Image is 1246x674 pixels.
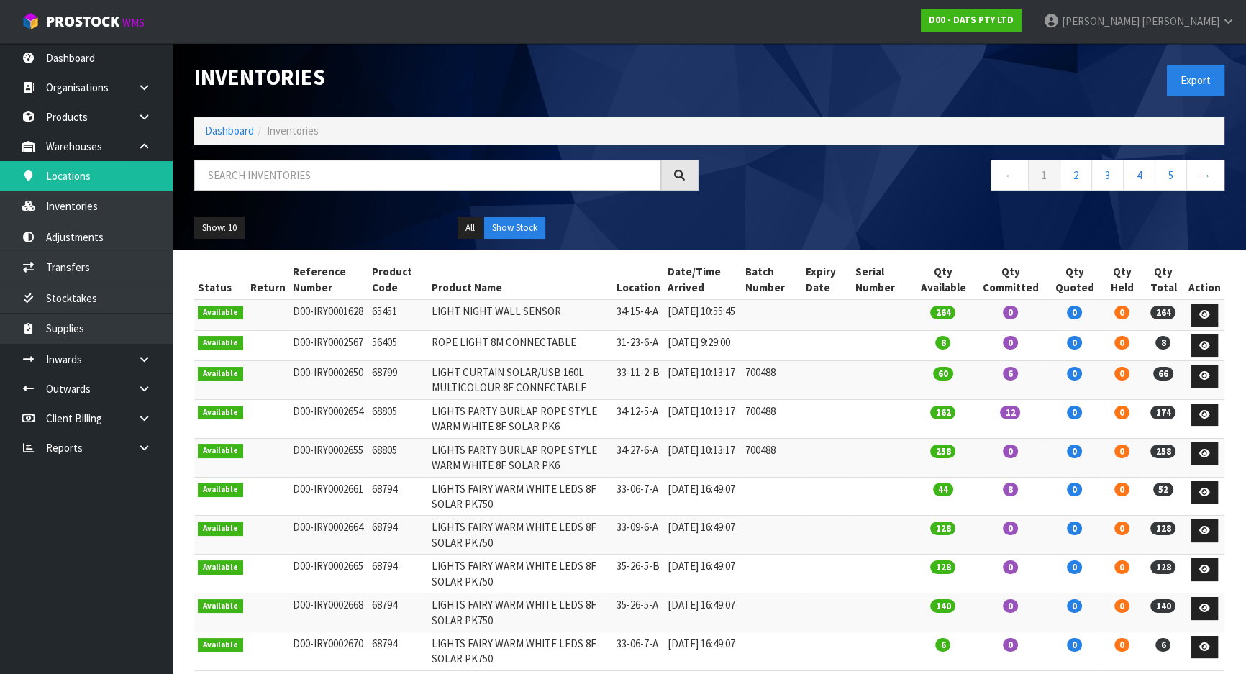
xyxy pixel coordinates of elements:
[484,217,545,240] button: Show Stock
[368,361,427,400] td: 68799
[1003,336,1018,350] span: 0
[933,367,953,381] span: 60
[1123,160,1155,191] a: 4
[742,399,802,438] td: 700488
[974,260,1047,299] th: Qty Committed
[1150,599,1175,613] span: 140
[664,632,742,670] td: [DATE] 16:49:07
[1102,260,1142,299] th: Qty Held
[613,438,664,477] td: 34-27-6-A
[664,555,742,593] td: [DATE] 16:49:07
[1003,560,1018,574] span: 0
[802,260,852,299] th: Expiry Date
[1003,599,1018,613] span: 0
[1150,445,1175,458] span: 258
[1153,483,1173,496] span: 52
[289,330,368,361] td: D00-IRY0002567
[289,516,368,555] td: D00-IRY0002664
[613,516,664,555] td: 33-09-6-A
[428,477,613,516] td: LIGHTS FAIRY WARM WHITE LEDS 8F SOLAR PK750
[1142,14,1219,28] span: [PERSON_NAME]
[428,260,613,299] th: Product Name
[198,336,243,350] span: Available
[664,361,742,400] td: [DATE] 10:13:17
[930,599,955,613] span: 140
[1155,336,1170,350] span: 8
[930,445,955,458] span: 258
[289,260,368,299] th: Reference Number
[198,599,243,614] span: Available
[122,16,145,29] small: WMS
[428,361,613,400] td: LIGHT CURTAIN SOLAR/USB 160L MULTICOLOUR 8F CONNECTABLE
[428,299,613,330] td: LIGHT NIGHT WALL SENSOR
[613,477,664,516] td: 33-06-7-A
[912,260,974,299] th: Qty Available
[247,260,289,299] th: Return
[664,399,742,438] td: [DATE] 10:13:17
[428,555,613,593] td: LIGHTS FAIRY WARM WHITE LEDS 8F SOLAR PK750
[613,260,664,299] th: Location
[289,593,368,632] td: D00-IRY0002668
[1155,160,1187,191] a: 5
[1067,336,1082,350] span: 0
[1114,638,1129,652] span: 0
[720,160,1224,195] nav: Page navigation
[1114,599,1129,613] span: 0
[613,399,664,438] td: 34-12-5-A
[991,160,1029,191] a: ←
[1167,65,1224,96] button: Export
[929,14,1014,26] strong: D00 - DATS PTY LTD
[198,306,243,320] span: Available
[198,406,243,420] span: Available
[428,593,613,632] td: LIGHTS FAIRY WARM WHITE LEDS 8F SOLAR PK750
[368,632,427,670] td: 68794
[1003,445,1018,458] span: 0
[1067,560,1082,574] span: 0
[368,330,427,361] td: 56405
[664,260,742,299] th: Date/Time Arrived
[930,560,955,574] span: 128
[1067,406,1082,419] span: 0
[368,399,427,438] td: 68805
[1067,367,1082,381] span: 0
[198,483,243,497] span: Available
[428,438,613,477] td: LIGHTS PARTY BURLAP ROPE STYLE WARM WHITE 8F SOLAR PK6
[289,399,368,438] td: D00-IRY0002654
[205,124,254,137] a: Dashboard
[289,299,368,330] td: D00-IRY0001628
[22,12,40,30] img: cube-alt.png
[289,632,368,670] td: D00-IRY0002670
[1150,522,1175,535] span: 128
[935,638,950,652] span: 6
[1114,406,1129,419] span: 0
[1047,260,1102,299] th: Qty Quoted
[1067,599,1082,613] span: 0
[664,516,742,555] td: [DATE] 16:49:07
[198,522,243,536] span: Available
[930,522,955,535] span: 128
[198,367,243,381] span: Available
[368,516,427,555] td: 68794
[368,299,427,330] td: 65451
[1114,560,1129,574] span: 0
[1114,483,1129,496] span: 0
[1028,160,1060,191] a: 1
[930,306,955,319] span: 264
[921,9,1022,32] a: D00 - DATS PTY LTD
[428,516,613,555] td: LIGHTS FAIRY WARM WHITE LEDS 8F SOLAR PK750
[198,638,243,652] span: Available
[664,330,742,361] td: [DATE] 9:29:00
[664,593,742,632] td: [DATE] 16:49:07
[458,217,483,240] button: All
[1153,367,1173,381] span: 66
[368,555,427,593] td: 68794
[1114,306,1129,319] span: 0
[1114,445,1129,458] span: 0
[1114,336,1129,350] span: 0
[742,438,802,477] td: 700488
[194,260,247,299] th: Status
[1067,522,1082,535] span: 0
[664,438,742,477] td: [DATE] 10:13:17
[368,477,427,516] td: 68794
[1155,638,1170,652] span: 6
